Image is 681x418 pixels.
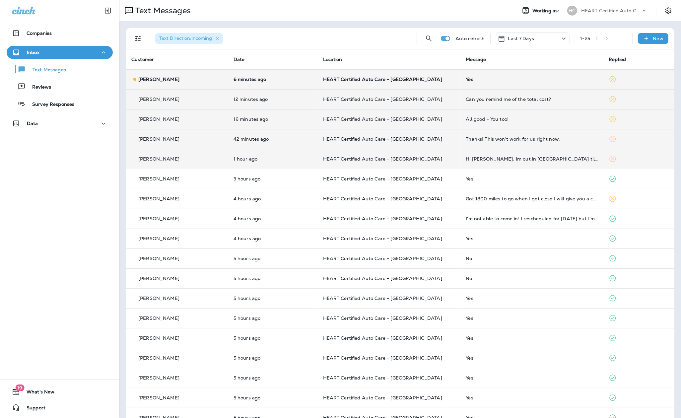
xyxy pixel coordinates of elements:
span: Date [234,56,245,62]
div: No [466,276,598,281]
p: Text Messages [133,6,191,16]
p: Sep 22, 2025 09:47 AM [234,256,312,261]
div: Yes [466,375,598,381]
span: HEART Certified Auto Care - [GEOGRAPHIC_DATA] [323,275,442,281]
div: Got 1800 miles to go when I get close I will give you a call. [466,196,598,201]
span: Customer [131,56,154,62]
span: Message [466,56,486,62]
p: [PERSON_NAME] [138,256,179,261]
div: Yes [466,236,598,241]
div: Yes [466,355,598,361]
p: [PERSON_NAME] [138,77,179,82]
p: [PERSON_NAME] [138,335,179,341]
span: HEART Certified Auto Care - [GEOGRAPHIC_DATA] [323,355,442,361]
span: HEART Certified Auto Care - [GEOGRAPHIC_DATA] [323,236,442,242]
p: Sep 22, 2025 09:10 AM [234,355,312,361]
p: Data [27,121,38,126]
span: HEART Certified Auto Care - [GEOGRAPHIC_DATA] [323,375,442,381]
span: HEART Certified Auto Care - [GEOGRAPHIC_DATA] [323,136,442,142]
div: 1 - 25 [580,36,590,41]
span: Working as: [532,8,561,14]
p: Reviews [26,84,51,91]
span: HEART Certified Auto Care - [GEOGRAPHIC_DATA] [323,156,442,162]
p: Inbox [27,50,39,55]
p: [PERSON_NAME] [138,116,179,122]
button: Filters [131,32,145,45]
div: Yes [466,77,598,82]
div: Yes [466,335,598,341]
button: Companies [7,27,113,40]
button: 19What's New [7,385,113,398]
p: Sep 22, 2025 09:09 AM [234,375,312,381]
span: Text Direction : Incoming [159,35,212,41]
button: Inbox [7,46,113,59]
span: HEART Certified Auto Care - [GEOGRAPHIC_DATA] [323,196,442,202]
span: Support [20,405,45,413]
span: HEART Certified Auto Care - [GEOGRAPHIC_DATA] [323,216,442,222]
p: [PERSON_NAME] [138,216,179,221]
p: [PERSON_NAME] [138,236,179,241]
p: Auto refresh [455,36,485,41]
div: Yes [466,296,598,301]
p: [PERSON_NAME] [138,296,179,301]
button: Reviews [7,80,113,94]
p: Survey Responses [26,102,74,108]
p: [PERSON_NAME] [138,97,179,102]
span: What's New [20,389,54,397]
p: Sep 22, 2025 09:07 AM [234,395,312,400]
p: Sep 22, 2025 02:41 PM [234,77,312,82]
p: Sep 22, 2025 10:55 AM [234,176,312,181]
p: [PERSON_NAME] [138,176,179,181]
p: Sep 22, 2025 02:04 PM [234,136,312,142]
p: Sep 22, 2025 10:08 AM [234,216,312,221]
p: Sep 22, 2025 02:35 PM [234,97,312,102]
p: Sep 22, 2025 09:30 AM [234,315,312,321]
div: Text Direction:Incoming [155,33,223,44]
p: Companies [27,31,52,36]
div: Yes [466,395,598,400]
p: Last 7 Days [508,36,534,41]
button: Settings [662,5,674,17]
p: Sep 22, 2025 09:42 AM [234,276,312,281]
p: Sep 22, 2025 09:34 AM [234,296,312,301]
span: 19 [15,384,24,391]
span: Replied [609,56,626,62]
button: Survey Responses [7,97,113,111]
button: Support [7,401,113,414]
button: Text Messages [7,62,113,76]
span: HEART Certified Auto Care - [GEOGRAPHIC_DATA] [323,315,442,321]
div: No [466,256,598,261]
button: Collapse Sidebar [99,4,117,17]
p: HEART Certified Auto Care [581,8,641,13]
div: All good - You too! [466,116,598,122]
span: HEART Certified Auto Care - [GEOGRAPHIC_DATA] [323,76,442,82]
div: Hi Armando. Im out in Boston til November [466,156,598,162]
span: HEART Certified Auto Care - [GEOGRAPHIC_DATA] [323,116,442,122]
span: HEART Certified Auto Care - [GEOGRAPHIC_DATA] [323,176,442,182]
div: Yes [466,176,598,181]
p: [PERSON_NAME] [138,276,179,281]
div: Can you remind me of the total cost? [466,97,598,102]
button: Search Messages [422,32,436,45]
div: Yes [466,315,598,321]
p: [PERSON_NAME] [138,136,179,142]
span: HEART Certified Auto Care - [GEOGRAPHIC_DATA] [323,395,442,401]
div: Thanks! This won't work for us right now. [466,136,598,142]
span: HEART Certified Auto Care - [GEOGRAPHIC_DATA] [323,295,442,301]
p: Sep 22, 2025 01:39 PM [234,156,312,162]
div: HC [567,6,577,16]
span: HEART Certified Auto Care - [GEOGRAPHIC_DATA] [323,335,442,341]
span: HEART Certified Auto Care - [GEOGRAPHIC_DATA] [323,255,442,261]
p: Text Messages [26,67,66,73]
p: [PERSON_NAME] [138,395,179,400]
p: Sep 22, 2025 09:16 AM [234,335,312,341]
p: Sep 22, 2025 02:30 PM [234,116,312,122]
p: [PERSON_NAME] [138,156,179,162]
button: Data [7,117,113,130]
p: [PERSON_NAME] [138,196,179,201]
p: [PERSON_NAME] [138,315,179,321]
span: HEART Certified Auto Care - [GEOGRAPHIC_DATA] [323,96,442,102]
p: [PERSON_NAME] [138,375,179,381]
span: Location [323,56,342,62]
p: New [653,36,663,41]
